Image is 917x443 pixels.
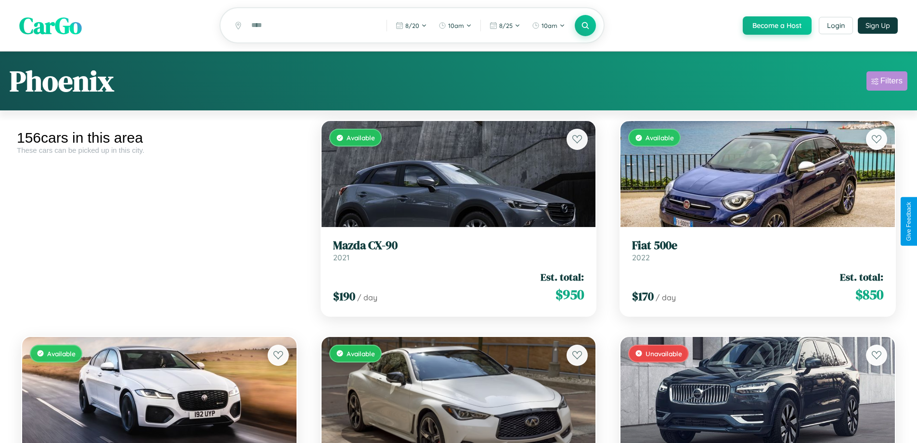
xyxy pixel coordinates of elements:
[840,270,883,284] span: Est. total:
[632,288,654,304] span: $ 170
[656,293,676,302] span: / day
[347,134,375,142] span: Available
[542,22,557,29] span: 10am
[448,22,464,29] span: 10am
[485,18,525,33] button: 8/25
[632,239,883,262] a: Fiat 500e2022
[405,22,419,29] span: 8 / 20
[333,239,584,253] h3: Mazda CX-90
[541,270,584,284] span: Est. total:
[17,130,302,146] div: 156 cars in this area
[47,349,76,358] span: Available
[333,253,349,262] span: 2021
[743,16,812,35] button: Become a Host
[10,61,114,101] h1: Phoenix
[499,22,513,29] span: 8 / 25
[866,71,907,91] button: Filters
[347,349,375,358] span: Available
[333,239,584,262] a: Mazda CX-902021
[555,285,584,304] span: $ 950
[880,76,903,86] div: Filters
[819,17,853,34] button: Login
[905,202,912,241] div: Give Feedback
[858,17,898,34] button: Sign Up
[434,18,477,33] button: 10am
[646,349,682,358] span: Unavailable
[357,293,377,302] span: / day
[17,146,302,154] div: These cars can be picked up in this city.
[391,18,432,33] button: 8/20
[646,134,674,142] span: Available
[19,10,82,41] span: CarGo
[333,288,355,304] span: $ 190
[632,239,883,253] h3: Fiat 500e
[855,285,883,304] span: $ 850
[632,253,650,262] span: 2022
[527,18,570,33] button: 10am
